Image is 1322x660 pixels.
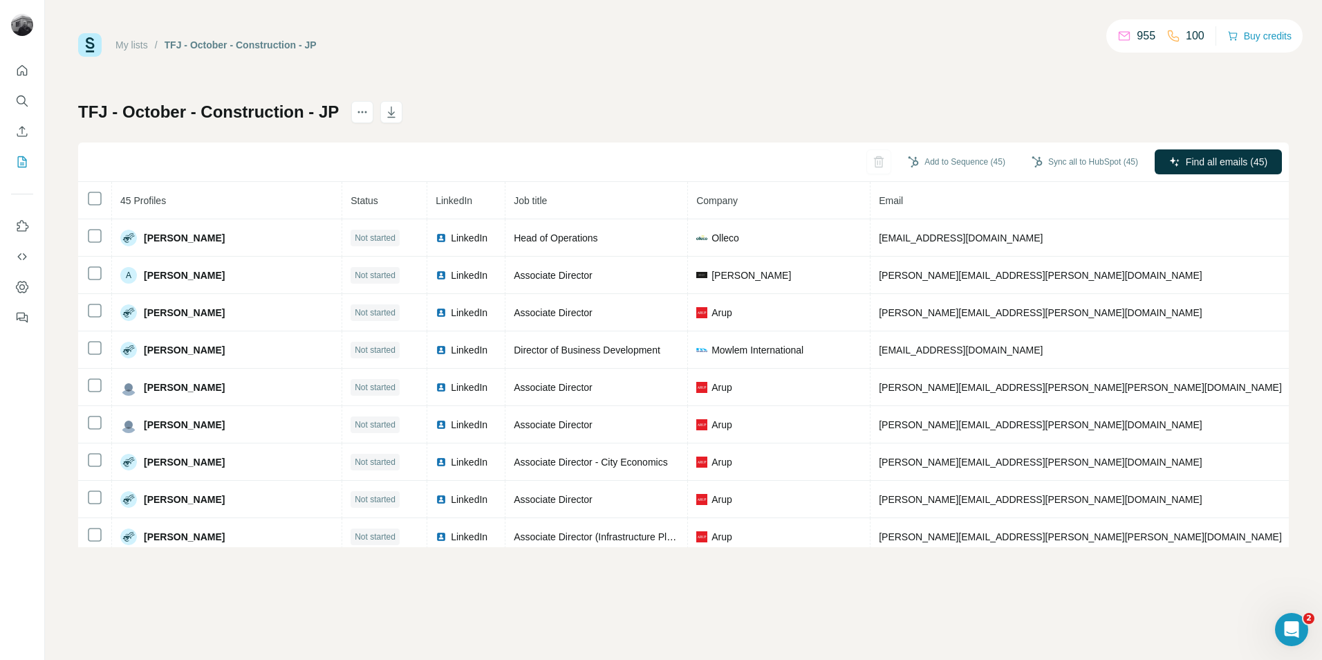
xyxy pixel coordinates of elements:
span: Olleco [711,231,739,245]
span: [PERSON_NAME][EMAIL_ADDRESS][PERSON_NAME][PERSON_NAME][DOMAIN_NAME] [879,382,1282,393]
img: LinkedIn logo [436,270,447,281]
button: Use Surfe API [11,244,33,269]
img: Avatar [120,416,137,433]
span: [PERSON_NAME] [144,268,225,282]
span: LinkedIn [451,231,487,245]
span: [PERSON_NAME][EMAIL_ADDRESS][PERSON_NAME][DOMAIN_NAME] [879,494,1202,505]
span: Arup [711,306,732,320]
span: Arup [711,455,732,469]
img: company-logo [696,272,707,277]
span: Not started [355,269,395,282]
img: LinkedIn logo [436,531,447,542]
span: Director of Business Development [514,345,660,356]
span: Mowlem International [711,343,803,357]
span: Not started [355,493,395,506]
span: Not started [355,381,395,394]
img: Avatar [120,230,137,246]
span: LinkedIn [451,493,487,506]
img: Avatar [120,379,137,396]
span: [PERSON_NAME][EMAIL_ADDRESS][PERSON_NAME][DOMAIN_NAME] [879,307,1202,318]
img: Avatar [120,529,137,545]
span: Not started [355,456,395,468]
span: Associate Director [514,307,593,318]
span: [PERSON_NAME] [144,493,225,506]
span: Associate Director (Infrastructure Planning) [514,531,699,542]
button: Add to Sequence (45) [898,152,1015,172]
img: LinkedIn logo [436,307,447,318]
span: Company [696,195,738,206]
span: 45 Profiles [120,195,166,206]
button: Buy credits [1227,26,1292,46]
p: 955 [1137,28,1155,44]
span: LinkedIn [436,195,472,206]
span: LinkedIn [451,343,487,357]
button: Find all emails (45) [1155,149,1282,174]
iframe: Intercom live chat [1275,613,1308,646]
img: LinkedIn logo [436,419,447,430]
button: Use Surfe on LinkedIn [11,214,33,239]
span: Head of Operations [514,232,597,244]
span: [EMAIL_ADDRESS][DOMAIN_NAME] [879,345,1043,356]
img: company-logo [696,531,707,542]
span: Arup [711,418,732,432]
span: Associate Director [514,419,593,430]
img: company-logo [696,307,707,318]
span: Associate Director [514,382,593,393]
span: Status [351,195,378,206]
span: LinkedIn [451,418,487,432]
span: Associate Director [514,494,593,505]
span: Not started [355,232,395,244]
span: 2 [1303,613,1314,624]
div: TFJ - October - Construction - JP [165,38,317,52]
button: Search [11,89,33,113]
span: [PERSON_NAME][EMAIL_ADDRESS][PERSON_NAME][PERSON_NAME][DOMAIN_NAME] [879,531,1282,542]
span: [PERSON_NAME][EMAIL_ADDRESS][PERSON_NAME][DOMAIN_NAME] [879,270,1202,281]
img: LinkedIn logo [436,494,447,505]
span: [PERSON_NAME] [144,530,225,544]
img: company-logo [696,419,707,430]
img: Surfe Logo [78,33,102,57]
span: [PERSON_NAME] [711,268,791,282]
span: [PERSON_NAME] [144,306,225,320]
span: Arup [711,493,732,506]
span: LinkedIn [451,268,487,282]
img: Avatar [120,454,137,470]
img: company-logo [696,345,707,356]
span: [PERSON_NAME][EMAIL_ADDRESS][PERSON_NAME][DOMAIN_NAME] [879,457,1202,468]
button: actions [351,101,373,123]
div: A [120,267,137,284]
li: / [155,38,158,52]
img: Avatar [120,304,137,321]
span: Not started [355,344,395,356]
button: Quick start [11,58,33,83]
img: company-logo [696,457,707,468]
img: Avatar [120,491,137,508]
span: LinkedIn [451,306,487,320]
img: LinkedIn logo [436,457,447,468]
img: LinkedIn logo [436,382,447,393]
span: Find all emails (45) [1186,155,1267,169]
span: Arup [711,381,732,394]
img: LinkedIn logo [436,345,447,356]
img: Avatar [11,14,33,36]
span: Job title [514,195,547,206]
span: [PERSON_NAME] [144,343,225,357]
button: Sync all to HubSpot (45) [1022,152,1148,172]
span: Arup [711,530,732,544]
img: Avatar [120,342,137,358]
span: LinkedIn [451,530,487,544]
img: company-logo [696,382,707,393]
img: LinkedIn logo [436,232,447,244]
a: My lists [115,39,148,51]
span: Email [879,195,903,206]
span: Associate Director - City Economics [514,457,668,468]
span: [PERSON_NAME] [144,418,225,432]
span: Not started [355,419,395,431]
button: Dashboard [11,275,33,300]
span: LinkedIn [451,455,487,469]
span: [PERSON_NAME] [144,455,225,469]
button: Enrich CSV [11,119,33,144]
span: Not started [355,306,395,319]
span: [PERSON_NAME][EMAIL_ADDRESS][PERSON_NAME][DOMAIN_NAME] [879,419,1202,430]
span: [PERSON_NAME] [144,381,225,394]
